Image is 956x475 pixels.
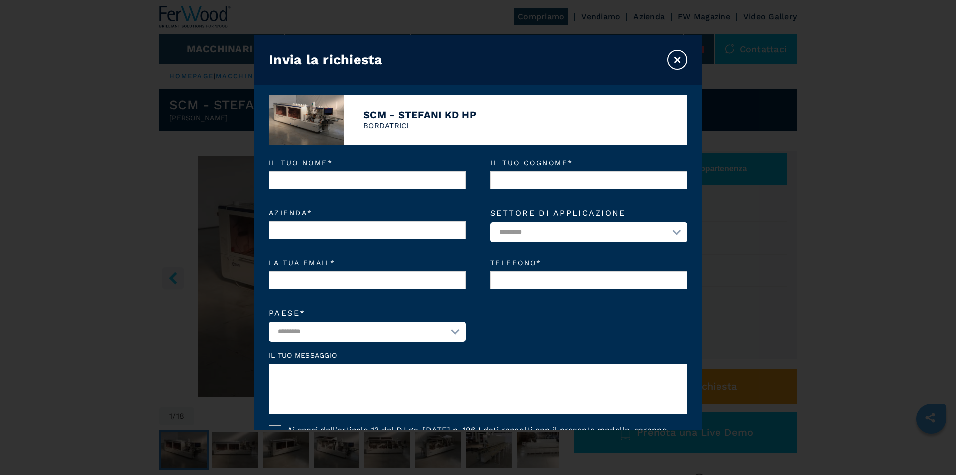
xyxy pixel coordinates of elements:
p: BORDATRICI [363,121,476,131]
button: × [667,50,687,70]
img: image [269,95,344,145]
em: Il tuo cognome [490,159,687,166]
h3: Invia la richiesta [269,52,383,68]
input: Telefono* [490,271,687,289]
em: La tua email [269,259,466,266]
label: Settore di applicazione [490,209,687,217]
input: La tua email* [269,271,466,289]
em: Azienda [269,209,466,216]
input: Il tuo nome* [269,171,466,189]
h4: SCM - STEFANI KD HP [363,109,476,121]
label: Il tuo messaggio [269,352,687,359]
label: Ai sensi dell'articolo 13 del D.Lgs. [DATE] n. 196 I dati raccolti con il presente modello, saran... [281,425,687,466]
em: Telefono [490,259,687,266]
input: Azienda* [269,221,466,239]
input: Il tuo cognome* [490,171,687,189]
label: Paese [269,309,466,317]
em: Il tuo nome [269,159,466,166]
